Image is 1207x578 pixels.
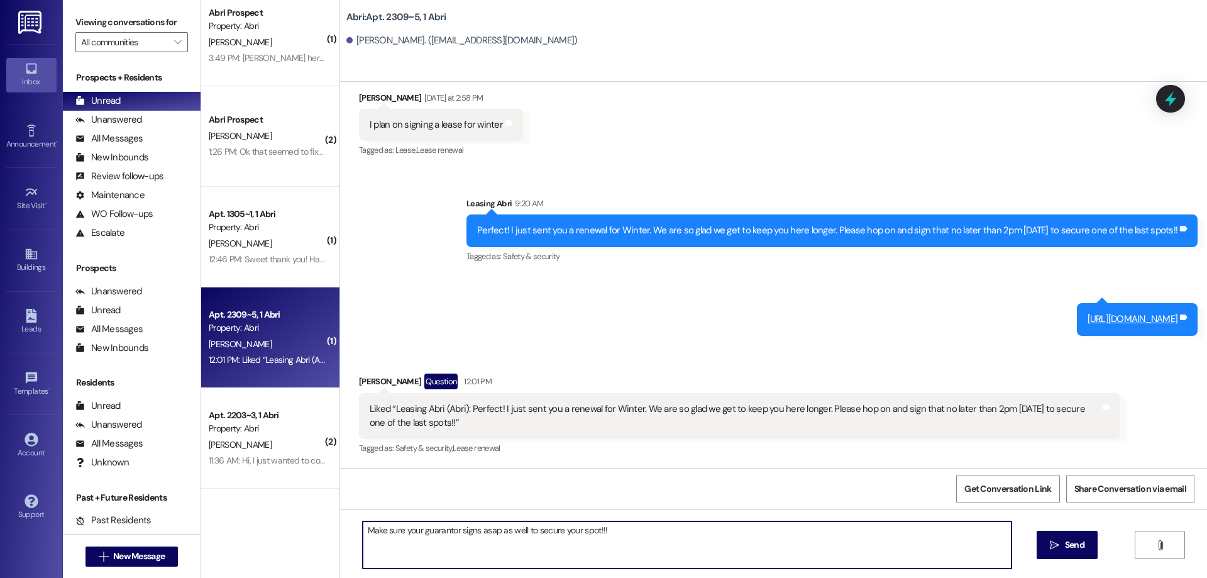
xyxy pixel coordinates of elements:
div: Unknown [75,456,129,469]
span: Get Conversation Link [964,482,1051,496]
div: Question [424,374,458,389]
a: [URL][DOMAIN_NAME] [1088,313,1178,325]
div: New Inbounds [75,342,148,355]
div: [PERSON_NAME]. ([EMAIL_ADDRESS][DOMAIN_NAME]) [346,34,578,47]
div: Property: Abri [209,321,325,335]
div: Tagged as: [359,141,523,159]
div: Abri Prospect [209,113,325,126]
div: Unread [75,304,121,317]
div: New Inbounds [75,151,148,164]
label: Viewing conversations for [75,13,188,32]
span: Lease renewal [453,443,500,453]
i:  [1155,540,1165,550]
button: Send [1037,531,1098,559]
div: Property: Abri [209,19,325,33]
span: • [56,138,58,147]
div: Maintenance [75,189,145,202]
a: Site Visit • [6,182,57,216]
div: Apt. 2309~5, 1 Abri [209,308,325,321]
div: Tagged as: [359,439,1120,457]
span: [PERSON_NAME] [209,36,272,48]
div: Tagged as: [466,247,1198,265]
div: 9:20 AM [512,197,543,210]
div: Leasing Abri [466,197,1198,214]
div: All Messages [75,132,143,145]
div: WO Follow-ups [75,208,153,221]
img: ResiDesk Logo [18,11,44,34]
div: Perfect! I just sent you a renewal for Winter. We are so glad we get to keep you here longer. Ple... [477,224,1177,237]
div: Apt. 1305~1, 1 Abri [209,208,325,221]
span: [PERSON_NAME] [209,130,272,142]
div: Review follow-ups [75,170,163,183]
div: Unanswered [75,113,142,126]
i:  [174,37,181,47]
div: [DATE] at 2:58 PM [421,91,483,104]
div: 11:36 AM: Hi, I just wanted to confirm that the application fee and the security deposit would be... [209,455,679,466]
a: Buildings [6,243,57,277]
div: Prospects + Residents [63,71,201,84]
a: Templates • [6,367,57,401]
div: Abri Prospect [209,6,325,19]
i:  [99,552,108,562]
b: Abri: Apt. 2309~5, 1 Abri [346,11,446,24]
div: All Messages [75,437,143,450]
span: Lease renewal [416,145,464,155]
div: Unread [75,94,121,108]
span: Lease , [395,145,416,155]
div: [PERSON_NAME] [359,91,523,109]
span: • [45,199,47,208]
div: Prospects [63,262,201,275]
span: New Message [113,550,165,563]
div: Property: Abri [209,221,325,234]
div: Past + Future Residents [63,491,201,504]
div: I plan on signing a lease for winter [370,118,503,131]
div: Apt. 2203~3, 1 Abri [209,409,325,422]
textarea: Make sure your guarantor signs asap as well to secure your spot!!! [363,521,1011,569]
span: [PERSON_NAME] [209,238,272,249]
div: Liked “Leasing Abri (Abri): Perfect! I just sent you a renewal for Winter. We are so glad we get ... [370,403,1100,430]
button: Get Conversation Link [956,475,1059,503]
a: Inbox [6,58,57,92]
button: New Message [85,547,179,567]
span: Safety & security , [395,443,453,453]
div: 12:01 PM [461,375,492,388]
div: All Messages [75,323,143,336]
span: Send [1065,538,1084,552]
span: Share Conversation via email [1074,482,1186,496]
span: • [48,385,50,394]
div: 3:49 PM: [PERSON_NAME] here, I want to make a payment on the rest of my rent for the semester cou... [209,52,925,64]
button: Share Conversation via email [1066,475,1194,503]
div: Property: Abri [209,422,325,435]
div: 12:46 PM: Sweet thank you! Have a good day. [209,253,373,265]
div: Past Residents [75,514,152,527]
span: Safety & security [503,251,560,262]
div: Unread [75,399,121,413]
span: [PERSON_NAME] [209,338,272,350]
div: Unanswered [75,418,142,431]
input: All communities [81,32,168,52]
div: [PERSON_NAME] [359,374,1120,394]
div: Unanswered [75,285,142,298]
a: Leads [6,305,57,339]
i:  [1050,540,1059,550]
a: Support [6,491,57,525]
div: Residents [63,376,201,389]
div: 12:01 PM: Liked “Leasing Abri (Abri): Perfect! I just sent you a renewal for Winter. We are so gl... [209,354,980,365]
span: [PERSON_NAME] [209,439,272,450]
a: Account [6,429,57,463]
div: Escalate [75,226,124,240]
div: 1:26 PM: Ok that seemed to fix it, I'm all paid, thank you! [209,146,407,157]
